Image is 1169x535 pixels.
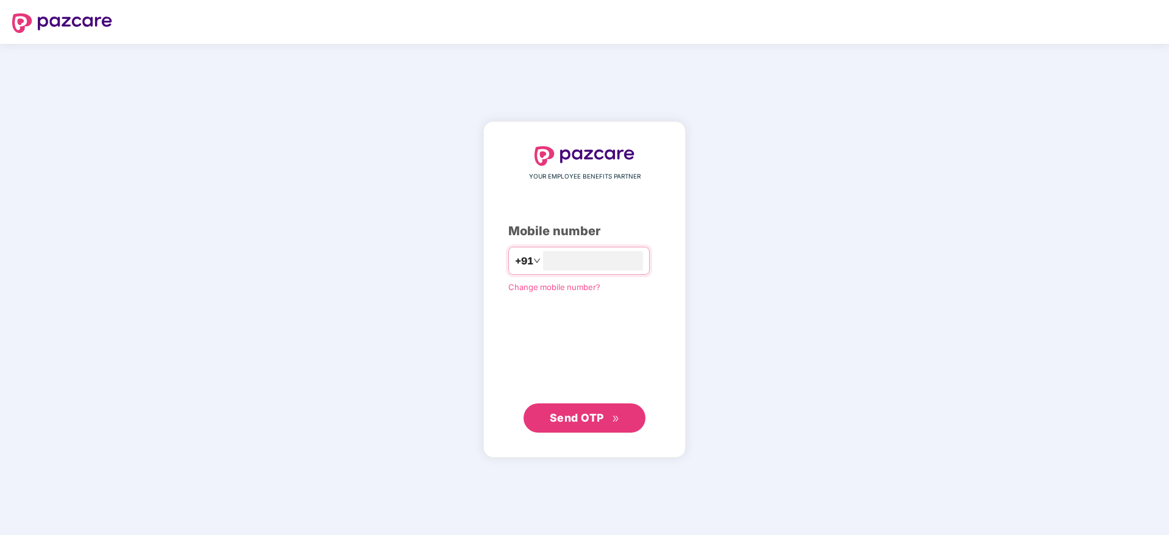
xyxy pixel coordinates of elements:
[508,282,600,292] a: Change mobile number?
[12,13,112,33] img: logo
[508,222,661,241] div: Mobile number
[612,415,620,423] span: double-right
[515,253,533,269] span: +91
[550,411,604,424] span: Send OTP
[524,403,645,433] button: Send OTPdouble-right
[533,257,541,264] span: down
[529,172,641,182] span: YOUR EMPLOYEE BENEFITS PARTNER
[535,146,634,166] img: logo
